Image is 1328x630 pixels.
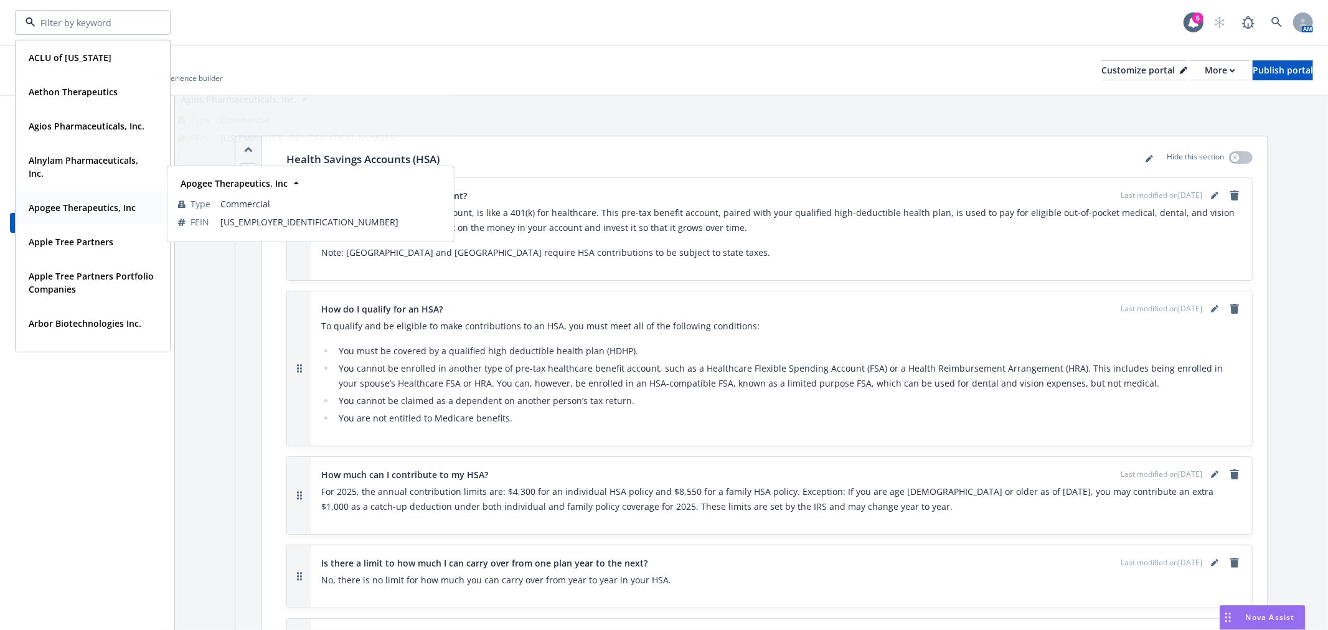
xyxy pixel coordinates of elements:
a: editPencil [1207,301,1222,316]
strong: Apogee Therapeutics, Inc [29,202,136,214]
button: Nova Assist [1220,605,1306,630]
a: editPencil [1207,188,1222,203]
strong: Apple Tree Partners Portfolio Companies [29,270,154,295]
input: Filter by keyword [35,16,145,29]
a: Report a Bug [1236,10,1261,35]
strong: Agios Pharmaceuticals, Inc. [29,120,144,132]
strong: Alnylam Pharmaceuticals, Inc. [29,154,138,179]
span: FEIN [191,215,209,228]
li: You must be covered by a qualified high deductible health plan (HDHP). [335,344,1242,359]
span: Commercial [220,197,443,210]
a: Welcome [10,128,164,148]
div: More [1205,61,1235,80]
span: Last modified on [DATE] [1121,557,1202,568]
a: remove [1227,301,1242,316]
div: Customize portal [1101,61,1187,80]
div: 6 [1192,12,1203,24]
p: To qualify and be eligible to make contributions to an HSA, you must meet all of the following co... [321,319,1242,334]
strong: Aethon Therapeutics [29,86,118,98]
strong: Atea Pharmaceuticals Inc [29,352,136,364]
a: editPencil [1142,151,1157,166]
button: Publish portal [1253,60,1313,80]
strong: Arbor Biotechnologies Inc. [29,317,141,329]
div: Publish portal [1253,61,1313,80]
strong: Agios Pharmaceuticals, Inc. [181,93,296,105]
span: Commercial [220,113,443,126]
a: Start snowing [1207,10,1232,35]
span: [US_EMPLOYER_IDENTIFICATION_NUMBER] [220,215,443,228]
li: You cannot be claimed as a dependent on another person’s tax return. [335,393,1242,408]
span: Last modified on [DATE] [1121,190,1202,201]
a: Search [1264,10,1289,35]
strong: Apogee Therapeutics, Inc [181,177,288,189]
button: Customize portal [1101,60,1187,80]
a: FAQs [10,213,164,233]
span: How much can I contribute to my HSA? [321,468,488,481]
li: You cannot be enrolled in another type of pre-tax healthcare benefit account, such as a Healthcar... [335,361,1242,391]
li: You are not entitled to Medicare benefits. [335,411,1242,426]
span: Nova Assist [1246,612,1295,623]
span: Last modified on [DATE] [1121,303,1202,314]
p: For 2025, the annual contribution limits are: $4,300 for an individual HSA policy and $8,550 for ... [321,484,1242,514]
a: editPencil [1207,555,1222,570]
a: Benefits [10,171,164,190]
p: No, there is no limit for how much you can carry over from year to year in your HSA. [321,573,1242,588]
a: remove [1227,555,1242,570]
p: Hide this section [1167,151,1224,167]
strong: ACLU of [US_STATE] [29,52,111,63]
a: remove [1227,188,1242,203]
span: Is there a limit to how much I can carry over from one plan year to the next? [321,557,648,570]
a: Resources [10,192,164,212]
span: Last modified on [DATE] [1121,469,1202,480]
div: [GEOGRAPHIC_DATA] [10,111,164,123]
div: Drag to move [1220,606,1236,629]
span: Type [191,197,210,210]
a: remove [1227,467,1242,482]
button: More [1190,60,1250,80]
span: How do I qualify for an HSA? [321,303,443,316]
p: Note: [GEOGRAPHIC_DATA] and [GEOGRAPHIC_DATA] require HSA contributions to be subject to state ta... [321,245,1242,260]
strong: Apple Tree Partners [29,236,113,248]
p: An “HSA”, or Health Savings Account, is like a 401(k) for healthcare. This pre-tax benefit accoun... [321,205,1242,235]
a: editPencil [1207,467,1222,482]
a: New Hire and Life Events [10,149,164,169]
span: Type [191,113,210,126]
